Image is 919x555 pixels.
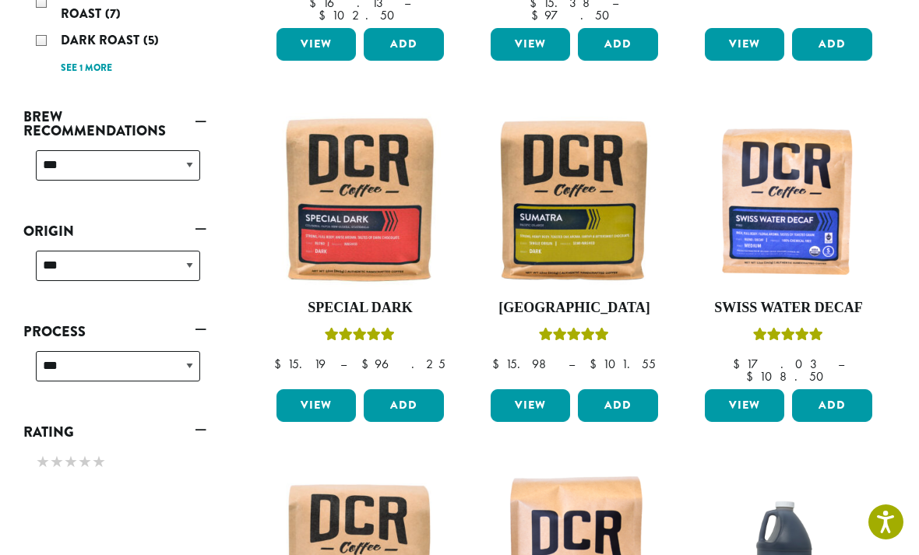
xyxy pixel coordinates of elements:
[578,28,657,61] button: Add
[531,7,544,23] span: $
[590,356,603,372] span: $
[491,28,570,61] a: View
[276,389,356,422] a: View
[569,356,575,372] span: –
[23,345,206,400] div: Process
[64,451,78,473] span: ★
[36,451,50,473] span: ★
[274,356,326,372] bdi: 15.19
[746,368,831,385] bdi: 108.50
[705,389,784,422] a: View
[701,112,876,384] a: Swiss Water DecafRated 5.00 out of 5
[61,31,143,49] span: Dark Roast
[539,325,609,349] div: Rated 5.00 out of 5
[491,389,570,422] a: View
[105,5,121,23] span: (7)
[23,218,206,244] a: Origin
[325,325,395,349] div: Rated 5.00 out of 5
[492,356,505,372] span: $
[23,244,206,300] div: Origin
[792,28,871,61] button: Add
[753,325,823,349] div: Rated 5.00 out of 5
[590,356,656,372] bdi: 101.55
[92,451,106,473] span: ★
[733,356,746,372] span: $
[143,31,159,49] span: (5)
[23,445,206,481] div: Rating
[50,451,64,473] span: ★
[487,112,662,287] img: Sumatra-12oz-300x300.jpg
[487,300,662,317] h4: [GEOGRAPHIC_DATA]
[273,300,448,317] h4: Special Dark
[319,7,402,23] bdi: 102.50
[838,356,844,372] span: –
[487,112,662,384] a: [GEOGRAPHIC_DATA]Rated 5.00 out of 5
[23,419,206,445] a: Rating
[701,112,876,287] img: DCR-Swiss-Water-Decaf-Coffee-Bag-300x300.png
[276,28,356,61] a: View
[364,28,443,61] button: Add
[319,7,332,23] span: $
[78,451,92,473] span: ★
[61,61,112,76] a: See 1 more
[340,356,347,372] span: –
[274,356,287,372] span: $
[792,389,871,422] button: Add
[273,112,448,384] a: Special DarkRated 5.00 out of 5
[701,300,876,317] h4: Swiss Water Decaf
[746,368,759,385] span: $
[705,28,784,61] a: View
[361,356,375,372] span: $
[733,356,823,372] bdi: 17.03
[273,112,448,287] img: Special-Dark-12oz-300x300.jpg
[364,389,443,422] button: Add
[361,356,445,372] bdi: 96.25
[23,318,206,345] a: Process
[23,104,206,144] a: Brew Recommendations
[23,144,206,199] div: Brew Recommendations
[531,7,617,23] bdi: 97.50
[578,389,657,422] button: Add
[492,356,554,372] bdi: 15.98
